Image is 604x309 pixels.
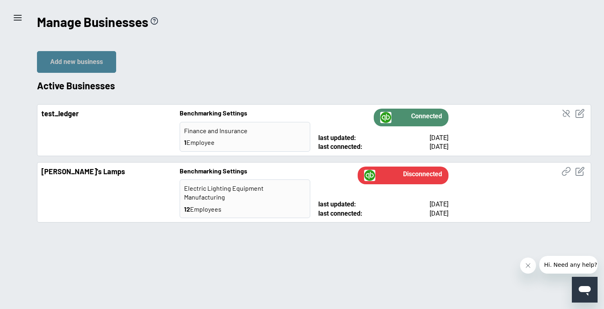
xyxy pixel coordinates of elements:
[411,112,442,123] strong: Connected
[37,13,148,31] h1: Manage Businesses
[430,134,448,142] span: [DATE]
[184,138,305,147] div: Employee
[184,126,305,135] div: Finance and Insurance
[561,109,571,119] button: disconnect a business
[318,210,362,217] strong: last connected:
[318,200,356,208] strong: last updated:
[150,17,158,26] button: Calculation explanation
[184,138,186,146] strong: 1
[180,167,247,175] strong: Benchmarking Settings
[575,109,585,119] button: edit business info
[430,142,448,151] span: [DATE]
[180,109,247,117] strong: Benchmarking Settings
[561,167,571,177] button: reconnect a business
[41,109,172,119] h3: test_ledger
[184,205,190,213] strong: 12
[318,134,356,142] strong: last updated:
[430,200,448,209] span: [DATE]
[184,184,305,202] div: Electric Lighting Equipment Manufacturing
[318,143,362,150] strong: last connected:
[403,170,442,181] strong: Disconnected
[575,167,585,177] button: edit business info
[539,256,598,274] iframe: Message from company
[520,257,536,274] iframe: Close message
[37,51,116,73] button: Add new business
[37,79,591,93] h2: Active Businesses
[380,112,391,123] img: QuickBooks Online Sandbox
[364,170,375,181] img: QuickBooks Online Sandbox
[41,167,172,177] h3: [PERSON_NAME]'s Lamps
[184,205,305,214] div: Employee s
[572,277,598,303] iframe: Button to launch messaging window
[430,209,448,218] span: [DATE]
